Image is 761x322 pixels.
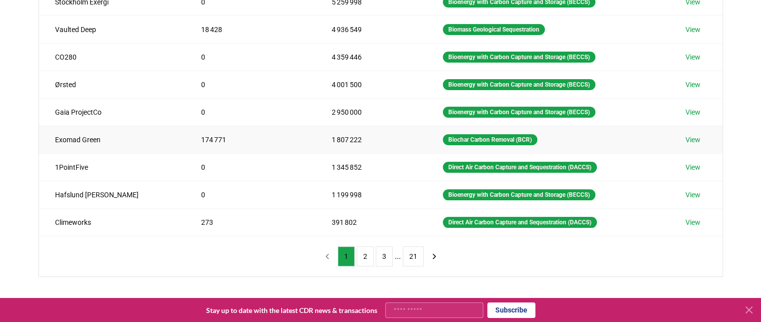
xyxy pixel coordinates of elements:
[403,246,424,266] button: 21
[185,126,316,153] td: 174 771
[185,43,316,71] td: 0
[338,246,355,266] button: 1
[443,189,595,200] div: Bioenergy with Carbon Capture and Storage (BECCS)
[685,135,700,145] a: View
[395,250,401,262] li: ...
[685,190,700,200] a: View
[39,98,186,126] td: Gaia ProjectCo
[185,181,316,208] td: 0
[443,79,595,90] div: Bioenergy with Carbon Capture and Storage (BECCS)
[685,80,700,90] a: View
[443,107,595,118] div: Bioenergy with Carbon Capture and Storage (BECCS)
[39,16,186,43] td: Vaulted Deep
[316,208,427,236] td: 391 802
[443,162,597,173] div: Direct Air Carbon Capture and Sequestration (DACCS)
[39,126,186,153] td: Exomad Green
[316,126,427,153] td: 1 807 222
[426,246,443,266] button: next page
[316,98,427,126] td: 2 950 000
[443,134,537,145] div: Biochar Carbon Removal (BCR)
[185,98,316,126] td: 0
[39,208,186,236] td: Climeworks
[443,24,545,35] div: Biomass Geological Sequestration
[39,71,186,98] td: Ørsted
[685,217,700,227] a: View
[357,246,374,266] button: 2
[316,71,427,98] td: 4 001 500
[39,43,186,71] td: CO280
[376,246,393,266] button: 3
[685,107,700,117] a: View
[185,16,316,43] td: 18 428
[316,43,427,71] td: 4 359 446
[39,181,186,208] td: Hafslund [PERSON_NAME]
[685,162,700,172] a: View
[39,153,186,181] td: 1PointFive
[185,208,316,236] td: 273
[443,52,595,63] div: Bioenergy with Carbon Capture and Storage (BECCS)
[316,16,427,43] td: 4 936 549
[185,71,316,98] td: 0
[185,153,316,181] td: 0
[316,153,427,181] td: 1 345 852
[443,217,597,228] div: Direct Air Carbon Capture and Sequestration (DACCS)
[685,52,700,62] a: View
[316,181,427,208] td: 1 199 998
[685,25,700,35] a: View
